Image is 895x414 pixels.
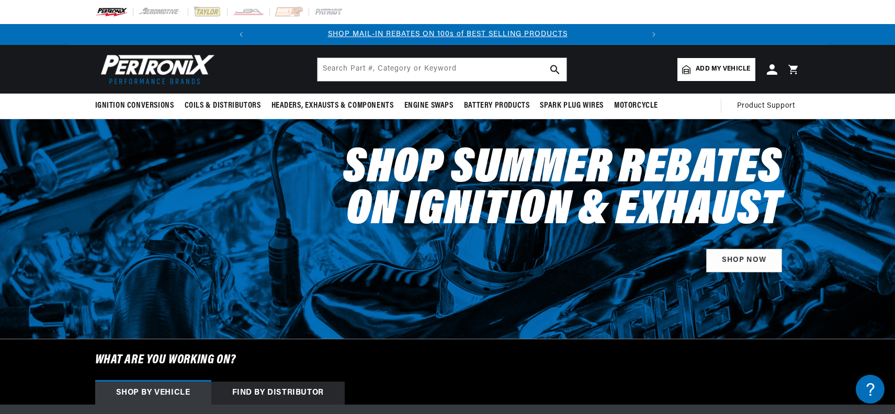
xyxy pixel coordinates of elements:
input: Search Part #, Category or Keyword [318,58,567,81]
a: SHOP MAIL-IN REBATES ON 100s of BEST SELLING PRODUCTS [328,30,568,38]
span: Coils & Distributors [185,100,261,111]
summary: Battery Products [459,94,535,118]
span: Add my vehicle [696,64,750,74]
a: Shop Now [706,249,782,272]
a: Add my vehicle [677,58,755,81]
span: Headers, Exhausts & Components [271,100,394,111]
span: Product Support [737,100,795,112]
span: Battery Products [464,100,530,111]
button: Translation missing: en.sections.announcements.next_announcement [643,24,664,45]
button: search button [543,58,567,81]
slideshow-component: Translation missing: en.sections.announcements.announcement_bar [69,24,826,45]
summary: Engine Swaps [399,94,459,118]
summary: Ignition Conversions [95,94,179,118]
span: Engine Swaps [404,100,454,111]
div: Find by Distributor [211,382,345,405]
img: Pertronix [95,51,216,87]
span: Motorcycle [614,100,658,111]
summary: Coils & Distributors [179,94,266,118]
h6: What are you working on? [69,339,826,381]
button: Translation missing: en.sections.announcements.previous_announcement [231,24,252,45]
summary: Spark Plug Wires [535,94,609,118]
h2: Shop Summer Rebates on Ignition & Exhaust [335,148,782,232]
span: Ignition Conversions [95,100,174,111]
div: 1 of 2 [252,29,643,40]
span: Spark Plug Wires [540,100,604,111]
div: Announcement [252,29,643,40]
summary: Headers, Exhausts & Components [266,94,399,118]
summary: Motorcycle [609,94,663,118]
div: Shop by vehicle [95,382,211,405]
summary: Product Support [737,94,800,119]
